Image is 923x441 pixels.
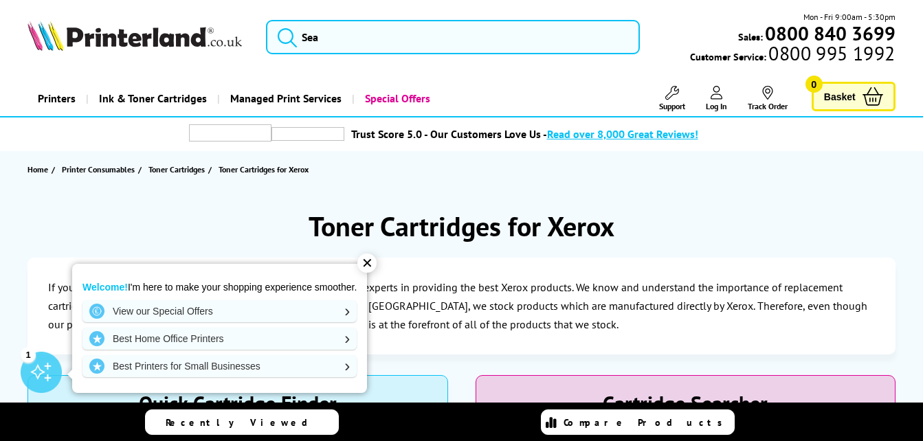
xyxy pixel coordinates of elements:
[659,86,685,111] a: Support
[189,124,271,142] img: trustpilot rating
[148,162,205,177] span: Toner Cartridges
[547,127,698,141] span: Read over 8,000 Great Reviews!
[706,86,727,111] a: Log In
[309,208,614,244] h1: Toner Cartridges for Xerox
[766,47,895,60] span: 0800 995 1992
[659,101,685,111] span: Support
[62,162,138,177] a: Printer Consumables
[27,21,242,51] img: Printerland Logo
[266,20,640,54] input: Sea
[82,300,357,322] a: View our Special Offers
[748,86,788,111] a: Track Order
[803,10,896,23] span: Mon - Fri 9:00am - 5:30pm
[765,21,896,46] b: 0800 840 3699
[706,101,727,111] span: Log In
[145,409,339,435] a: Recently Viewed
[763,27,896,40] a: 0800 840 3699
[351,127,698,141] a: Trust Score 5.0 - Our Customers Love Us -Read over 8,000 Great Reviews!
[352,81,441,116] a: Special Offers
[99,81,207,116] span: Ink & Toner Cartridges
[690,47,895,63] span: Customer Service:
[541,409,735,435] a: Compare Products
[86,81,217,116] a: Ink & Toner Cartridges
[271,127,344,141] img: trustpilot rating
[27,81,86,116] a: Printers
[21,347,36,362] div: 1
[62,162,135,177] span: Printer Consumables
[82,355,357,377] a: Best Printers for Small Businesses
[82,281,357,293] p: I'm here to make your shopping experience smoother.
[148,162,208,177] a: Toner Cartridges
[82,282,128,293] strong: Welcome!
[805,76,823,93] span: 0
[564,416,730,429] span: Compare Products
[48,278,874,335] p: If you're after Xerox consumables, here at [DOMAIN_NAME], we are experts in providing the best Xe...
[217,81,352,116] a: Managed Print Services
[812,82,896,111] a: Basket 0
[738,30,763,43] span: Sales:
[357,253,377,273] div: ✕
[490,389,881,416] div: Cartridge Searcher
[219,164,309,174] span: Toner Cartridges for Xerox
[27,162,52,177] a: Home
[166,416,322,429] span: Recently Viewed
[27,21,249,54] a: Printerland Logo
[824,87,856,106] span: Basket
[82,328,357,350] a: Best Home Office Printers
